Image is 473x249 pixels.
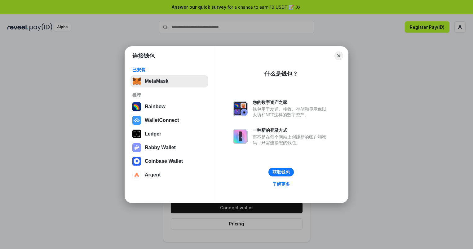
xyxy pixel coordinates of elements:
div: 获取钱包 [272,169,290,175]
button: Close [334,51,343,60]
img: svg+xml,%3Csvg%20xmlns%3D%22http%3A%2F%2Fwww.w3.org%2F2000%2Fsvg%22%20fill%3D%22none%22%20viewBox... [233,129,248,144]
img: svg+xml,%3Csvg%20width%3D%2228%22%20height%3D%2228%22%20viewBox%3D%220%200%2028%2028%22%20fill%3D... [132,171,141,179]
div: 推荐 [132,92,206,98]
div: WalletConnect [145,118,179,123]
button: Argent [130,169,208,181]
div: 什么是钱包？ [264,70,298,78]
div: 您的数字资产之家 [253,100,329,105]
h1: 连接钱包 [132,52,155,60]
div: Argent [145,172,161,178]
button: WalletConnect [130,114,208,127]
img: svg+xml,%3Csvg%20width%3D%2228%22%20height%3D%2228%22%20viewBox%3D%220%200%2028%2028%22%20fill%3D... [132,157,141,166]
img: svg+xml,%3Csvg%20width%3D%22120%22%20height%3D%22120%22%20viewBox%3D%220%200%20120%20120%22%20fil... [132,102,141,111]
img: svg+xml,%3Csvg%20fill%3D%22none%22%20height%3D%2233%22%20viewBox%3D%220%200%2035%2033%22%20width%... [132,77,141,86]
button: 获取钱包 [268,168,294,176]
div: MetaMask [145,78,168,84]
div: Ledger [145,131,161,137]
img: svg+xml,%3Csvg%20xmlns%3D%22http%3A%2F%2Fwww.w3.org%2F2000%2Fsvg%22%20width%3D%2228%22%20height%3... [132,130,141,138]
div: Rabby Wallet [145,145,176,150]
div: 一种新的登录方式 [253,127,329,133]
div: 已安装 [132,67,206,73]
div: 而不是在每个网站上创建新的账户和密码，只需连接您的钱包。 [253,134,329,145]
div: Rainbow [145,104,166,109]
img: svg+xml,%3Csvg%20xmlns%3D%22http%3A%2F%2Fwww.w3.org%2F2000%2Fsvg%22%20fill%3D%22none%22%20viewBox... [233,101,248,116]
img: svg+xml,%3Csvg%20width%3D%2228%22%20height%3D%2228%22%20viewBox%3D%220%200%2028%2028%22%20fill%3D... [132,116,141,125]
div: 钱包用于发送、接收、存储和显示像以太坊和NFT这样的数字资产。 [253,106,329,118]
div: 了解更多 [272,181,290,187]
img: svg+xml,%3Csvg%20xmlns%3D%22http%3A%2F%2Fwww.w3.org%2F2000%2Fsvg%22%20fill%3D%22none%22%20viewBox... [132,143,141,152]
button: Rainbow [130,100,208,113]
a: 了解更多 [269,180,294,188]
button: Rabby Wallet [130,141,208,154]
button: Ledger [130,128,208,140]
button: Coinbase Wallet [130,155,208,167]
button: MetaMask [130,75,208,87]
div: Coinbase Wallet [145,158,183,164]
